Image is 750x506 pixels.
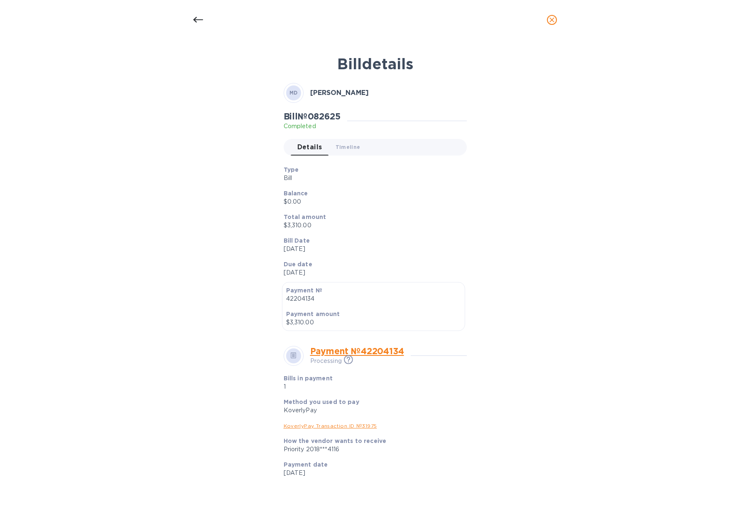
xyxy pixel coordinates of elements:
[284,438,387,444] b: How the vendor wants to receive
[310,89,369,97] b: [PERSON_NAME]
[284,221,460,230] p: $3,310.00
[284,406,460,415] div: KoverlyPay
[284,423,377,429] a: KoverlyPay Transaction ID № 31975
[310,357,342,365] p: Processing
[284,469,460,477] p: [DATE]
[284,214,326,220] b: Total amount
[284,174,460,182] p: Bill
[286,318,461,327] p: $3,310.00
[284,382,401,391] p: 1
[542,10,562,30] button: close
[310,346,404,356] a: Payment № 42204134
[337,55,413,73] b: Bill details
[297,141,322,153] span: Details
[284,237,310,244] b: Bill Date
[286,287,322,294] b: Payment №
[284,111,341,122] h2: Bill № 082625
[284,399,359,405] b: Method you used to pay
[284,245,460,253] p: [DATE]
[336,143,360,151] span: Timeline
[284,122,341,131] p: Completed
[289,90,298,96] b: MD
[284,375,333,382] b: Bills in payment
[286,311,340,317] b: Payment amount
[284,261,312,268] b: Due date
[284,268,460,277] p: [DATE]
[284,166,299,173] b: Type
[284,445,460,454] div: Priority 2018***4116
[284,197,460,206] p: $0.00
[284,461,328,468] b: Payment date
[284,190,308,197] b: Balance
[286,294,461,303] p: 42204134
